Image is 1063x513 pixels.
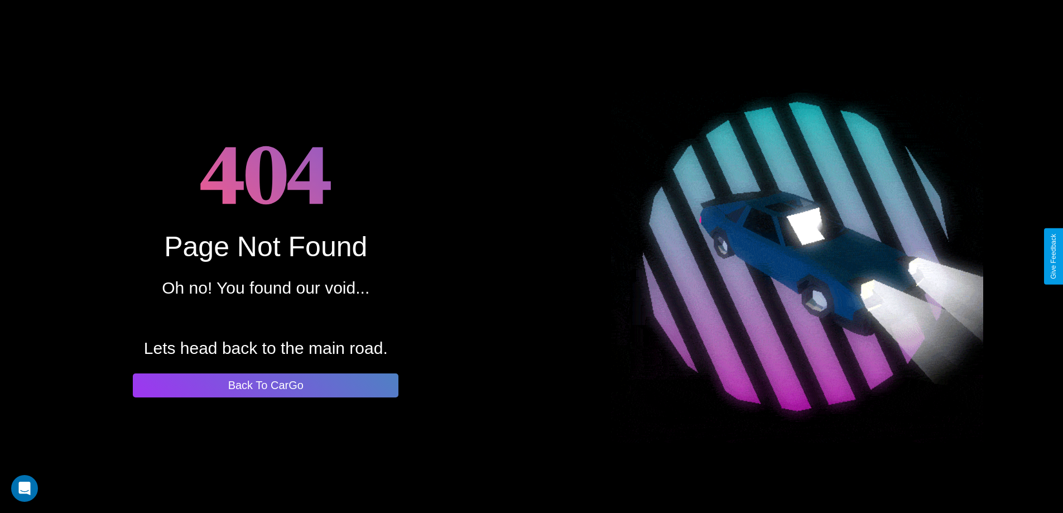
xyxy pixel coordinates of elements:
[144,273,388,363] p: Oh no! You found our void... Lets head back to the main road.
[164,231,367,263] div: Page Not Found
[133,373,398,397] button: Back To CarGo
[11,475,38,502] div: Open Intercom Messenger
[200,116,332,231] h1: 404
[1050,234,1057,279] div: Give Feedback
[611,70,983,443] img: spinning car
